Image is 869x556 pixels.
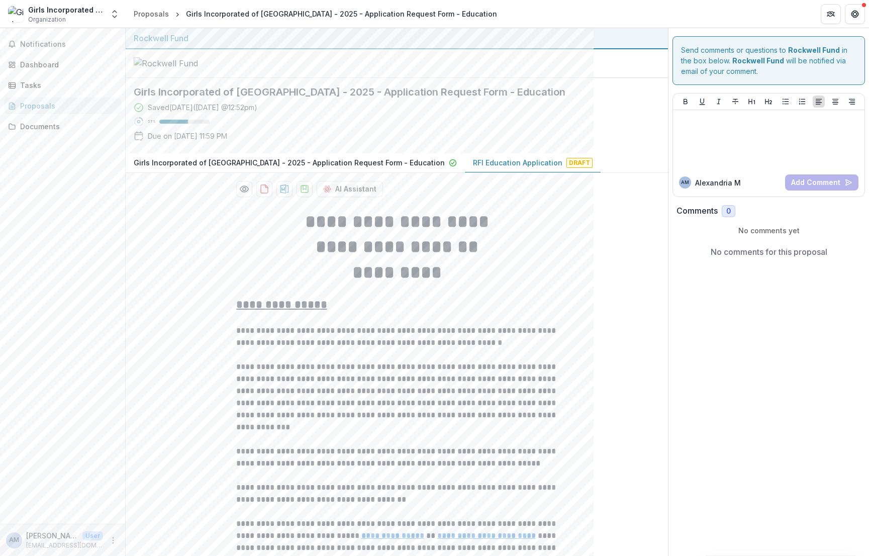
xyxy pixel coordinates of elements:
[4,36,121,52] button: Notifications
[813,96,825,108] button: Align Left
[20,121,113,132] div: Documents
[134,9,169,19] div: Proposals
[28,5,104,15] div: Girls Incorporated of [GEOGRAPHIC_DATA]
[20,101,113,111] div: Proposals
[20,59,113,70] div: Dashboard
[796,96,808,108] button: Ordered List
[677,225,861,236] p: No comments yet
[732,56,784,65] strong: Rockwell Fund
[276,181,293,197] button: download-proposal
[134,57,234,69] img: Rockwell Fund
[566,158,593,168] span: Draft
[134,32,660,44] div: Rockwell Fund
[672,36,865,85] div: Send comments or questions to in the box below. will be notified via email of your comment.
[4,56,121,73] a: Dashboard
[711,246,827,258] p: No comments for this proposal
[82,531,103,540] p: User
[473,157,562,168] p: RFI Education Application
[4,98,121,114] a: Proposals
[680,96,692,108] button: Bold
[297,181,313,197] button: download-proposal
[108,4,122,24] button: Open entity switcher
[20,80,113,90] div: Tasks
[695,177,741,188] p: Alexandria M
[134,157,445,168] p: Girls Incorporated of [GEOGRAPHIC_DATA] - 2025 - Application Request Form - Education
[677,206,718,216] h2: Comments
[9,537,19,543] div: Alexandria Maxey
[729,96,741,108] button: Strike
[256,181,272,197] button: download-proposal
[681,180,689,185] div: Alexandria Maxey
[821,4,841,24] button: Partners
[846,96,858,108] button: Align Right
[845,4,865,24] button: Get Help
[762,96,775,108] button: Heading 2
[8,6,24,22] img: Girls Incorporated of Greater Houston
[829,96,841,108] button: Align Center
[4,118,121,135] a: Documents
[26,530,78,541] p: [PERSON_NAME]
[4,77,121,94] a: Tasks
[726,207,731,216] span: 0
[317,181,383,197] button: AI Assistant
[148,102,257,113] div: Saved [DATE] ( [DATE] @ 12:52pm )
[780,96,792,108] button: Bullet List
[696,96,708,108] button: Underline
[107,534,119,546] button: More
[236,181,252,197] button: Preview 00743912-40b0-4b64-8b33-708c6d723e35-1.pdf
[130,7,173,21] a: Proposals
[186,9,497,19] div: Girls Incorporated of [GEOGRAPHIC_DATA] - 2025 - Application Request Form - Education
[746,96,758,108] button: Heading 1
[134,86,644,98] h2: Girls Incorporated of [GEOGRAPHIC_DATA] - 2025 - Application Request Form - Education
[28,15,66,24] span: Organization
[713,96,725,108] button: Italicize
[26,541,103,550] p: [EMAIL_ADDRESS][DOMAIN_NAME]
[148,131,227,141] p: Due on [DATE] 11:59 PM
[148,118,155,125] p: 57 %
[130,7,501,21] nav: breadcrumb
[20,40,117,49] span: Notifications
[788,46,840,54] strong: Rockwell Fund
[785,174,858,191] button: Add Comment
